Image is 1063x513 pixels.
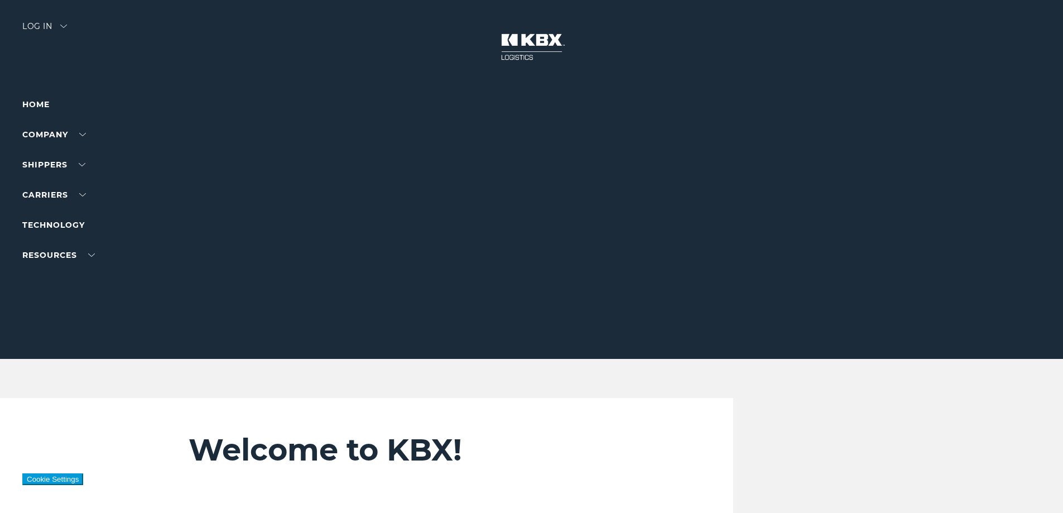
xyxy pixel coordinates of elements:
[22,22,67,39] div: Log in
[22,250,95,260] a: RESOURCES
[22,160,85,170] a: SHIPPERS
[22,473,83,485] button: Cookie Settings
[22,130,86,140] a: Company
[22,99,50,109] a: Home
[60,25,67,28] img: arrow
[189,432,667,468] h2: Welcome to KBX!
[22,190,86,200] a: Carriers
[22,220,85,230] a: Technology
[490,22,574,71] img: kbx logo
